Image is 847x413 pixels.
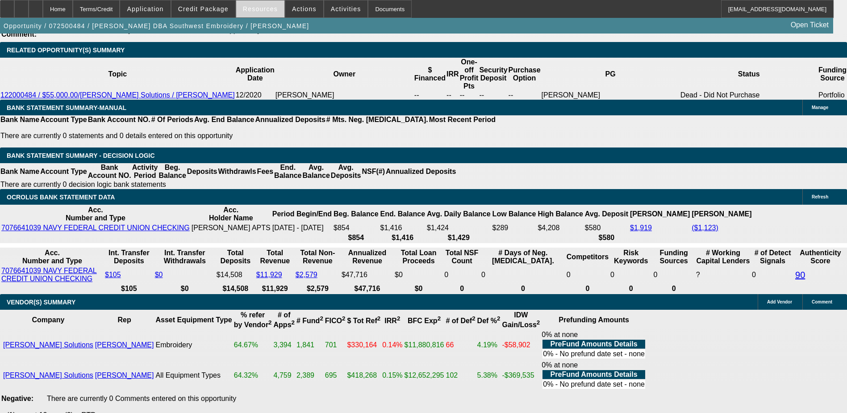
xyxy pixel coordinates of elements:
[566,266,609,283] td: 0
[155,361,232,390] td: All Equipment Types
[541,91,680,100] td: [PERSON_NAME]
[256,249,294,265] th: Total Revenue
[479,91,508,100] td: --
[95,341,154,349] a: [PERSON_NAME]
[333,223,379,232] td: $854
[155,316,232,324] b: Asset Equipment Type
[630,224,652,232] a: $1,919
[0,91,235,99] a: 122000484 / $55,000.00/[PERSON_NAME] Solutions / [PERSON_NAME]
[610,266,652,283] td: 0
[501,361,540,390] td: -$369,535
[446,330,476,360] td: 66
[508,91,541,100] td: --
[342,271,393,279] div: $47,716
[105,271,121,278] a: $105
[268,319,271,326] sup: 2
[404,361,445,390] td: $12,652,295
[88,115,151,124] th: Bank Account NO.
[787,17,832,33] a: Open Ticket
[438,315,441,322] sup: 2
[481,284,565,293] th: 0
[481,249,565,265] th: # Days of Neg. [MEDICAL_DATA].
[508,58,541,91] th: Purchase Option
[7,46,125,54] span: RELATED OPPORTUNITY(S) SUMMARY
[397,315,400,322] sup: 2
[272,223,332,232] td: [DATE] - [DATE]
[542,380,645,389] td: 0% - No prefund date set - none
[812,299,832,304] span: Comment
[234,311,272,329] b: % refer by Vendor
[0,132,496,140] p: There are currently 0 statements and 0 details entered on this opportunity
[320,315,323,322] sup: 2
[95,371,154,379] a: [PERSON_NAME]
[492,223,537,232] td: $289
[154,284,215,293] th: $0
[118,316,131,324] b: Rep
[537,206,583,223] th: High Balance
[446,58,459,91] th: IRR
[1,249,104,265] th: Acc. Number and Type
[154,249,215,265] th: Int. Transfer Withdrawals
[385,163,456,180] th: Annualized Deposits
[255,115,325,124] th: Annualized Deposits
[292,5,317,13] span: Actions
[414,58,446,91] th: $ Financed
[127,5,163,13] span: Application
[191,206,271,223] th: Acc. Holder Name
[296,271,317,278] a: $2,579
[384,317,400,324] b: IRR
[680,58,818,91] th: Status
[630,206,690,223] th: [PERSON_NAME]
[346,361,381,390] td: $418,268
[155,330,232,360] td: Embroidery
[751,249,794,265] th: # of Detect Signals
[444,284,480,293] th: 0
[234,330,272,360] td: 64.67%
[272,206,332,223] th: Period Begin/End
[346,330,381,360] td: $330,164
[502,311,540,329] b: IDW Gain/Loss
[551,371,638,378] b: PreFund Amounts Details
[382,330,403,360] td: 0.14%
[795,270,805,280] a: 90
[296,361,324,390] td: 2,389
[446,361,476,390] td: 102
[331,5,361,13] span: Activities
[324,0,368,17] button: Activities
[501,330,540,360] td: -$58,902
[234,361,272,390] td: 64.32%
[426,206,491,223] th: Avg. Daily Balance
[341,284,393,293] th: $47,716
[274,163,302,180] th: End. Balance
[818,58,847,91] th: Funding Source
[542,331,646,359] div: 0% at none
[285,0,323,17] button: Actions
[691,206,752,223] th: [PERSON_NAME]
[274,311,295,329] b: # of Apps
[414,91,446,100] td: --
[459,91,479,100] td: --
[171,0,235,17] button: Credit Package
[377,315,380,322] sup: 2
[559,316,629,324] b: Prefunding Amounts
[155,271,163,278] a: $0
[444,249,480,265] th: Sum of the Total NSF Count and Total Overdraft Fee Count from Ocrolus
[7,152,155,159] span: Bank Statement Summary - Decision Logic
[275,58,414,91] th: Owner
[326,115,429,124] th: # Mts. Neg. [MEDICAL_DATA].
[273,361,295,390] td: 4,759
[477,330,501,360] td: 4.19%
[394,249,443,265] th: Total Loan Proceeds
[235,58,275,91] th: Application Date
[751,266,794,283] td: 0
[47,395,236,402] span: There are currently 0 Comments entered on this opportunity
[191,223,271,232] td: [PERSON_NAME] APTS
[551,340,638,348] b: PreFund Amounts Details
[767,299,792,304] span: Add Vendor
[325,361,346,390] td: 695
[302,163,330,180] th: Avg. Balance
[1,224,190,232] a: 7076641039 NAVY FEDERAL CREDIT UNION CHECKING
[295,284,340,293] th: $2,579
[404,330,445,360] td: $11,880,816
[497,315,500,322] sup: 2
